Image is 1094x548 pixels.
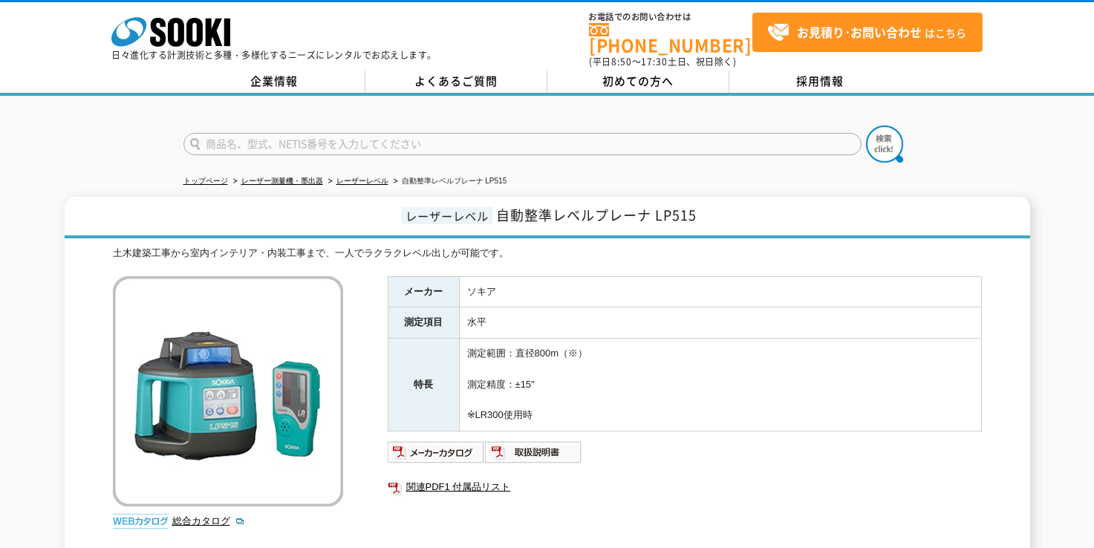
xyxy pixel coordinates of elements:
img: btn_search.png [866,125,903,163]
td: 水平 [459,307,981,339]
span: はこちら [767,22,966,44]
a: [PHONE_NUMBER] [589,23,752,53]
a: メーカーカタログ [388,450,485,461]
span: 17:30 [641,55,668,68]
a: レーザーレベル [336,177,388,185]
li: 自動整準レベルプレーナ LP515 [391,174,507,189]
img: メーカーカタログ [388,440,485,464]
td: 測定範囲：直径800m（※） 測定精度：±15″ ※LR300使用時 [459,339,981,431]
span: レーザーレベル [402,207,492,224]
th: メーカー [388,276,459,307]
input: 商品名、型式、NETIS番号を入力してください [183,133,862,155]
span: (平日 ～ 土日、祝日除く) [589,55,736,68]
a: 総合カタログ [172,515,245,526]
a: レーザー測量機・墨出器 [241,177,323,185]
a: トップページ [183,177,228,185]
img: 自動整準レベルプレーナ LP515 [113,276,343,506]
p: 日々進化する計測技術と多種・多様化するニーズにレンタルでお応えします。 [111,50,437,59]
span: 8:50 [611,55,632,68]
a: お見積り･お問い合わせはこちら [752,13,983,52]
a: 初めての方へ [547,71,729,93]
strong: お見積り･お問い合わせ [797,23,922,41]
a: 関連PDF1 付属品リスト [388,477,982,497]
td: ソキア [459,276,981,307]
th: 測定項目 [388,307,459,339]
span: お電話でのお問い合わせは [589,13,752,22]
span: 初めての方へ [602,73,674,89]
a: 企業情報 [183,71,365,93]
div: 土木建築工事から室内インテリア・内装工事まで、一人でラクラクレベル出しが可能です。 [113,246,982,261]
a: 採用情報 [729,71,911,93]
a: よくあるご質問 [365,71,547,93]
th: 特長 [388,339,459,431]
a: 取扱説明書 [485,450,582,461]
img: 取扱説明書 [485,440,582,464]
img: webカタログ [113,514,169,529]
span: 自動整準レベルプレーナ LP515 [496,205,697,225]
